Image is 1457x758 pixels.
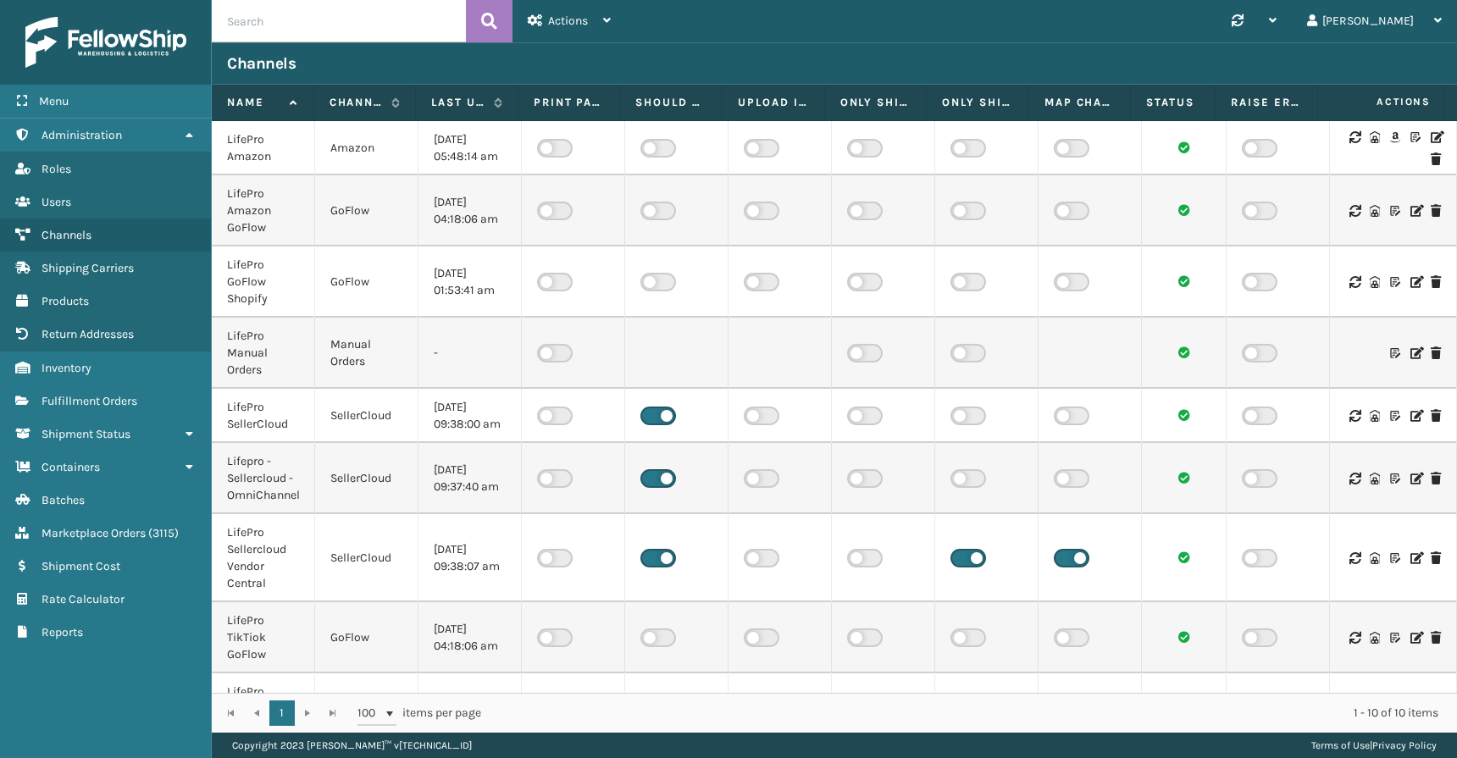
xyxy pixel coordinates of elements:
span: Products [42,294,89,308]
div: LifePro GoFlow Shopify [227,257,299,307]
i: Edit [1431,131,1441,143]
i: Warehouse Codes [1370,205,1380,217]
td: [DATE] 09:37:59 am [418,673,522,744]
i: Delete [1431,632,1441,644]
i: Channel sync succeeded. [1178,409,1190,421]
i: Delete [1431,205,1441,217]
i: Edit [1410,205,1421,217]
td: SellerCloud [315,673,418,744]
span: Fulfillment Orders [42,394,137,408]
td: SellerCloud [315,514,418,602]
span: Administration [42,128,122,142]
span: 100 [357,705,383,722]
div: LifePro TikTok Sellercloud [227,683,299,734]
i: Customize Label [1390,410,1400,422]
label: Print packing slip [534,95,605,110]
label: Only Ship from Required Warehouse [942,95,1013,110]
i: Customize Label [1390,632,1400,644]
td: [DATE] 01:53:41 am [418,246,522,318]
i: Warehouse Codes [1370,276,1380,288]
i: Sync [1349,552,1360,564]
i: Delete [1431,410,1441,422]
i: Sync [1349,205,1360,217]
i: Channel sync succeeded. [1178,141,1190,153]
i: Warehouse Codes [1370,552,1380,564]
label: Should Sync [635,95,706,110]
i: Customize Label [1390,276,1400,288]
div: LifePro Sellercloud Vendor Central [227,524,299,592]
span: ( 3115 ) [148,526,179,540]
td: [DATE] 04:18:06 am [418,602,522,673]
i: Sync [1349,473,1360,484]
i: Channel sync succeeded. [1178,346,1190,358]
i: Sync [1349,410,1360,422]
span: Return Addresses [42,327,134,341]
div: 1 - 10 of 10 items [505,705,1438,722]
span: Marketplace Orders [42,526,146,540]
label: Only Ship using Required Carrier Service [840,95,911,110]
i: Customize Label [1390,347,1400,359]
img: logo [25,17,186,68]
td: SellerCloud [315,389,418,443]
span: Rate Calculator [42,592,125,606]
i: Sync [1349,276,1360,288]
td: [DATE] 05:48:14 am [418,121,522,175]
i: Delete [1431,552,1441,564]
td: Manual Orders [315,318,418,389]
i: Channel sync succeeded. [1178,204,1190,216]
span: Actions [548,14,588,28]
a: Privacy Policy [1372,739,1437,751]
div: LifePro Manual Orders [227,328,299,379]
div: LifePro Amazon GoFlow [227,185,299,236]
td: [DATE] 09:38:00 am [418,389,522,443]
span: Containers [42,460,100,474]
i: Edit [1410,276,1421,288]
label: Name [227,95,281,110]
i: Edit [1410,473,1421,484]
span: Shipment Cost [42,559,120,573]
label: Channel Type [330,95,384,110]
label: Last update time [431,95,485,110]
span: Batches [42,493,85,507]
i: Customize Label [1390,552,1400,564]
i: Warehouse Codes [1370,632,1380,644]
i: Edit [1410,347,1421,359]
span: Reports [42,625,83,639]
a: 1 [269,700,295,726]
span: Users [42,195,71,209]
i: Warehouse Codes [1370,131,1380,143]
label: Status [1146,95,1199,110]
i: Edit [1410,552,1421,564]
div: Lifepro - Sellercloud - OmniChannel [227,453,299,504]
i: Channel sync succeeded. [1178,551,1190,563]
i: Warehouse Codes [1370,473,1380,484]
i: Channel sync succeeded. [1178,631,1190,643]
td: - [418,318,522,389]
i: Edit [1410,632,1421,644]
td: [DATE] 09:37:40 am [418,443,522,514]
i: Customize Label [1410,131,1421,143]
i: Delete [1431,276,1441,288]
div: | [1311,733,1437,758]
h3: Channels [227,53,296,74]
span: Actions [1323,88,1441,116]
span: Menu [39,94,69,108]
td: GoFlow [315,602,418,673]
i: Amazon Templates [1390,131,1400,143]
td: [DATE] 04:18:06 am [418,175,522,246]
td: GoFlow [315,175,418,246]
div: LifePro Amazon [227,131,299,165]
i: Delete [1431,473,1441,484]
i: Delete [1431,347,1441,359]
i: Sync [1349,632,1360,644]
span: Channels [42,228,91,242]
label: Raise Error On Related FO [1231,95,1302,110]
p: Copyright 2023 [PERSON_NAME]™ v [TECHNICAL_ID] [232,733,472,758]
i: Warehouse Codes [1370,410,1380,422]
span: Roles [42,162,71,176]
span: Inventory [42,361,91,375]
td: [DATE] 09:38:07 am [418,514,522,602]
span: Shipping Carriers [42,261,134,275]
i: Delete [1431,153,1441,165]
label: Upload inventory [738,95,809,110]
